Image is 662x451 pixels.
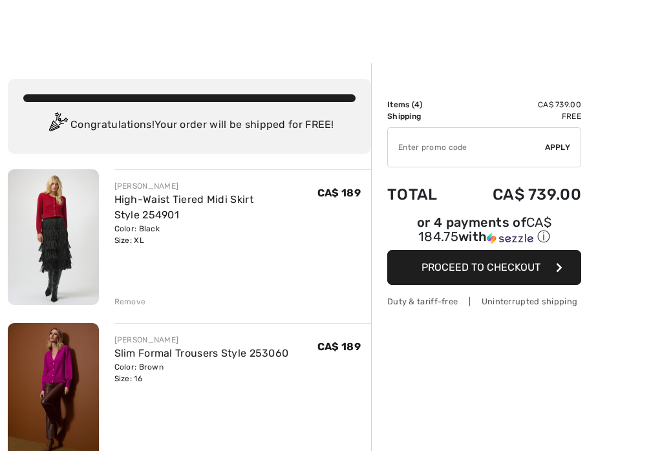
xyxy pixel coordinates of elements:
[457,99,581,110] td: CA$ 739.00
[45,112,70,138] img: Congratulation2.svg
[487,233,533,244] img: Sezzle
[114,334,289,346] div: [PERSON_NAME]
[387,216,581,246] div: or 4 payments of with
[114,223,317,246] div: Color: Black Size: XL
[114,180,317,192] div: [PERSON_NAME]
[23,112,356,138] div: Congratulations! Your order will be shipped for FREE!
[422,261,540,273] span: Proceed to Checkout
[8,169,99,305] img: High-Waist Tiered Midi Skirt Style 254901
[114,296,146,308] div: Remove
[418,215,551,244] span: CA$ 184.75
[457,173,581,216] td: CA$ 739.00
[387,99,457,110] td: Items ( )
[317,187,361,199] span: CA$ 189
[387,216,581,250] div: or 4 payments ofCA$ 184.75withSezzle Click to learn more about Sezzle
[317,341,361,353] span: CA$ 189
[387,250,581,285] button: Proceed to Checkout
[387,173,457,216] td: Total
[387,110,457,122] td: Shipping
[387,295,581,308] div: Duty & tariff-free | Uninterrupted shipping
[388,128,545,167] input: Promo code
[114,193,253,221] a: High-Waist Tiered Midi Skirt Style 254901
[414,100,420,109] span: 4
[545,142,571,153] span: Apply
[457,110,581,122] td: Free
[114,347,289,359] a: Slim Formal Trousers Style 253060
[114,361,289,384] div: Color: Brown Size: 16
